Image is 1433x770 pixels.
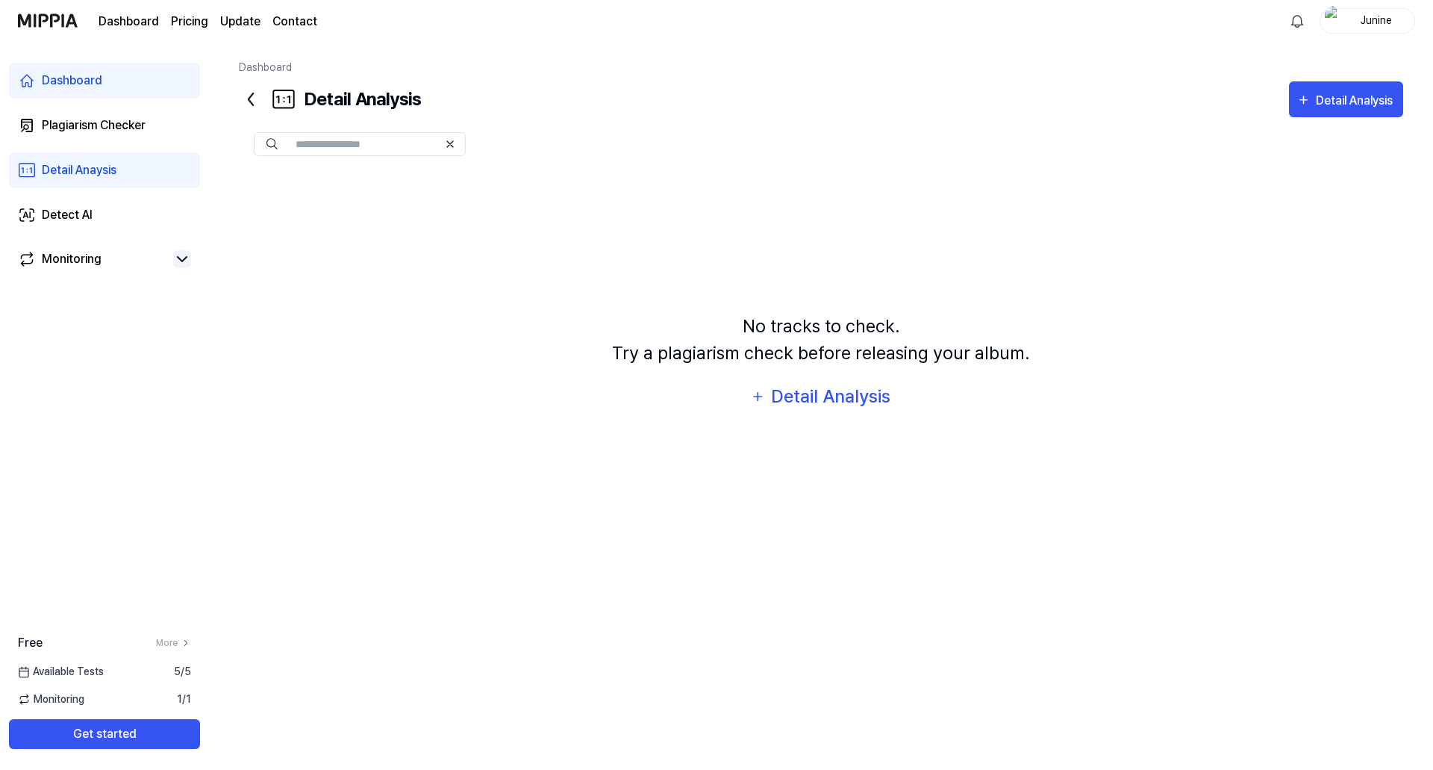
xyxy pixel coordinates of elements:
[612,313,1030,367] div: No tracks to check. Try a plagiarism check before releasing your album.
[18,692,84,707] span: Monitoring
[9,108,200,143] a: Plagiarism Checker
[220,13,260,31] a: Update
[99,13,159,31] a: Dashboard
[42,72,102,90] div: Dashboard
[1347,12,1405,28] div: Junine
[1325,6,1343,36] img: profile
[9,152,200,188] a: Detail Anaysis
[239,61,292,73] a: Dashboard
[741,379,901,415] button: Detail Analysis
[1288,12,1306,30] img: 알림
[1289,81,1403,117] button: Detail Analysis
[42,250,102,268] div: Monitoring
[174,664,191,680] span: 5 / 5
[18,250,167,268] a: Monitoring
[156,636,191,650] a: More
[9,197,200,233] a: Detect AI
[18,664,104,680] span: Available Tests
[18,634,43,652] span: Free
[272,13,317,31] a: Contact
[9,63,200,99] a: Dashboard
[42,161,116,179] div: Detail Anaysis
[1316,91,1396,111] div: Detail Analysis
[171,13,208,31] a: Pricing
[1320,8,1415,34] button: profileJunine
[239,81,421,117] div: Detail Analysis
[42,117,146,134] div: Plagiarism Checker
[177,692,191,707] span: 1 / 1
[266,138,278,150] img: Search
[42,206,93,224] div: Detect AI
[9,719,200,749] button: Get started
[770,382,892,411] div: Detail Analysis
